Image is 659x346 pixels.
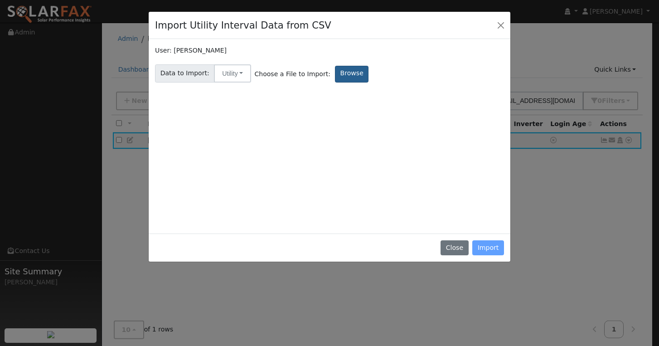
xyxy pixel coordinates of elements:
label: User: [PERSON_NAME] [155,46,227,55]
span: Choose a File to Import: [254,69,330,79]
label: Browse [335,66,368,83]
button: Utility [214,64,251,83]
h4: Import Utility Interval Data from CSV [155,18,331,33]
button: Close [494,19,507,31]
span: Data to Import: [155,64,214,83]
button: Close [441,240,468,256]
